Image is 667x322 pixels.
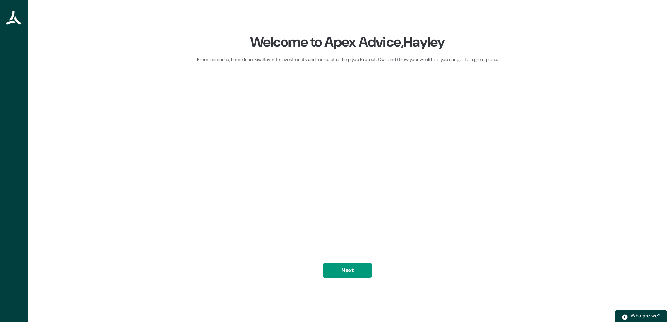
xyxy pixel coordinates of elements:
[197,33,498,51] div: Welcome to Apex Advice, Hayley
[622,314,628,320] img: play.svg
[631,313,660,319] span: Who are we?
[197,56,498,63] div: From insurance, home loan, KiwiSaver to investments and more, let us help you Protect, Own and Gr...
[6,11,22,25] img: Apex Advice Group
[323,263,372,278] button: Next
